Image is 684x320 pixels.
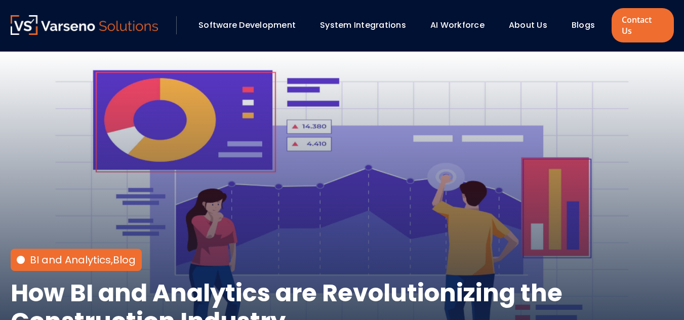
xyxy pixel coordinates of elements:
[30,253,111,267] a: BI and Analytics
[504,17,561,34] div: About Us
[572,19,595,31] a: Blogs
[11,15,158,35] img: Varseno Solutions – Product Engineering & IT Services
[193,17,310,34] div: Software Development
[567,17,609,34] div: Blogs
[425,17,499,34] div: AI Workforce
[612,8,673,42] a: Contact Us
[30,253,136,267] div: ,
[509,19,547,31] a: About Us
[315,17,420,34] div: System Integrations
[430,19,485,31] a: AI Workforce
[198,19,296,31] a: Software Development
[320,19,406,31] a: System Integrations
[113,253,136,267] a: Blog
